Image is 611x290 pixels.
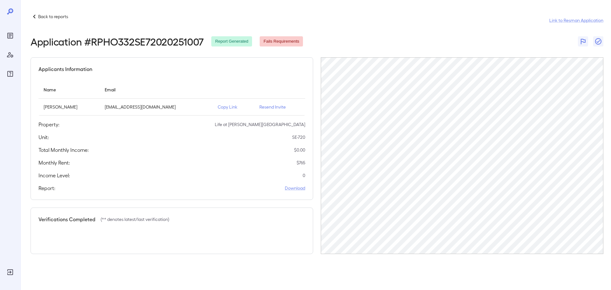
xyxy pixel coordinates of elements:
p: Copy Link [218,104,249,110]
h5: Applicants Information [39,65,92,73]
h5: Income Level: [39,172,70,179]
p: (** denotes latest/last verification) [101,216,169,223]
h5: Monthly Rent: [39,159,70,166]
span: Fails Requirements [260,39,303,45]
p: 0 [303,172,305,179]
button: Flag Report [578,36,588,46]
a: Link to Resman Application [549,17,603,24]
p: $ 0.00 [294,147,305,153]
p: SE-720 [292,134,305,140]
h5: Total Monthly Income: [39,146,89,154]
p: Back to reports [38,13,68,20]
h2: Application # RPHO332SE72020251007 [31,36,204,47]
p: $ 765 [297,159,305,166]
h5: Verifications Completed [39,216,95,223]
h5: Report: [39,184,55,192]
div: Reports [5,31,15,41]
th: Email [100,81,213,99]
span: Report Generated [211,39,252,45]
a: Download [285,185,305,191]
h5: Unit: [39,133,49,141]
div: Log Out [5,267,15,277]
p: Resend Invite [259,104,300,110]
h5: Property: [39,121,60,128]
div: Manage Users [5,50,15,60]
th: Name [39,81,100,99]
p: Life at [PERSON_NAME][GEOGRAPHIC_DATA] [215,121,305,128]
p: [EMAIL_ADDRESS][DOMAIN_NAME] [105,104,207,110]
table: simple table [39,81,305,116]
p: [PERSON_NAME] [44,104,95,110]
div: FAQ [5,69,15,79]
button: Close Report [593,36,603,46]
